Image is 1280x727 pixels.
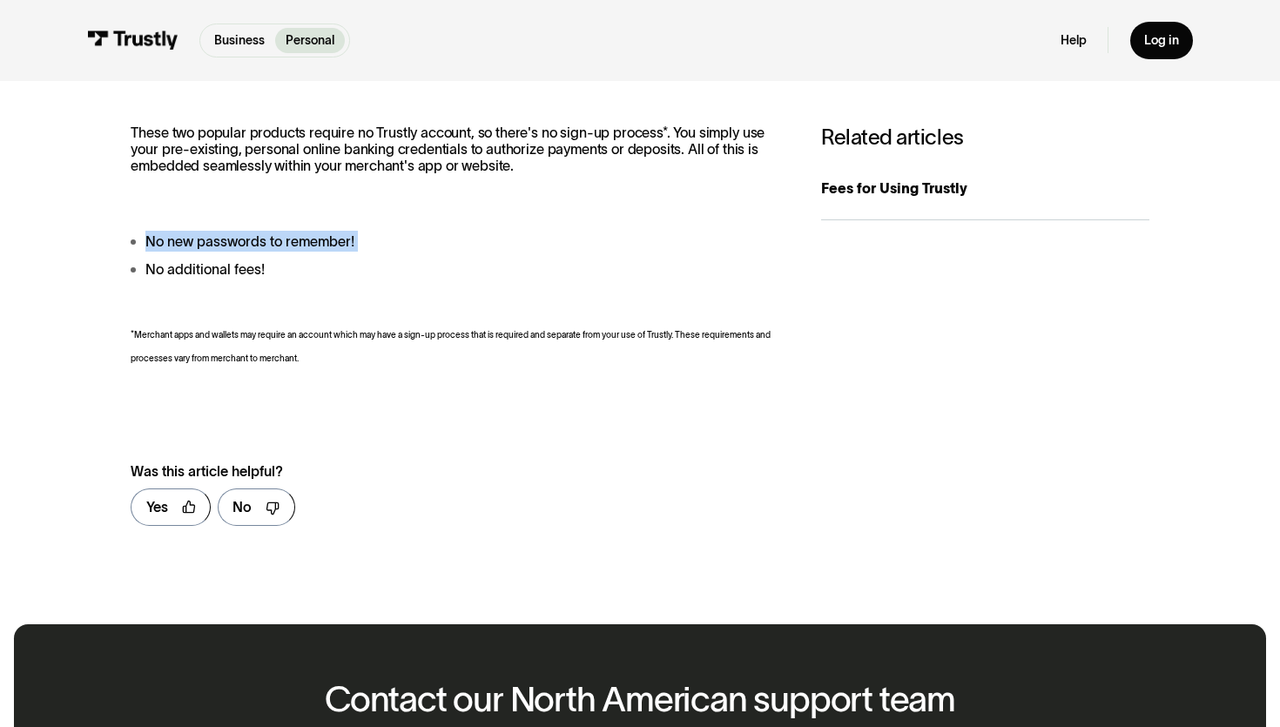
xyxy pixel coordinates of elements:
a: Help [1061,32,1087,48]
div: Fees for Using Trustly [821,178,1149,199]
span: *Merchant apps and wallets may require an account which may have a sign-up process that is requir... [131,330,771,363]
a: Personal [275,28,345,53]
a: Log in [1130,22,1193,59]
a: Yes [131,488,211,525]
a: Business [204,28,275,53]
p: Personal [286,31,334,50]
div: Was this article helpful? [131,461,749,481]
h3: Related articles [821,125,1149,150]
li: No additional fees! [131,259,786,279]
h2: Contact our North American support team [325,680,955,718]
div: Yes [146,496,168,517]
a: No [218,488,295,525]
img: Trustly Logo [87,30,179,50]
li: No new passwords to remember! [131,231,786,252]
a: Fees for Using Trustly [821,157,1149,221]
div: No [232,496,252,517]
p: Business [214,31,265,50]
p: These two popular products require no Trustly account, so there's no sign-up process*. You simply... [131,125,786,175]
div: Log in [1144,32,1179,48]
